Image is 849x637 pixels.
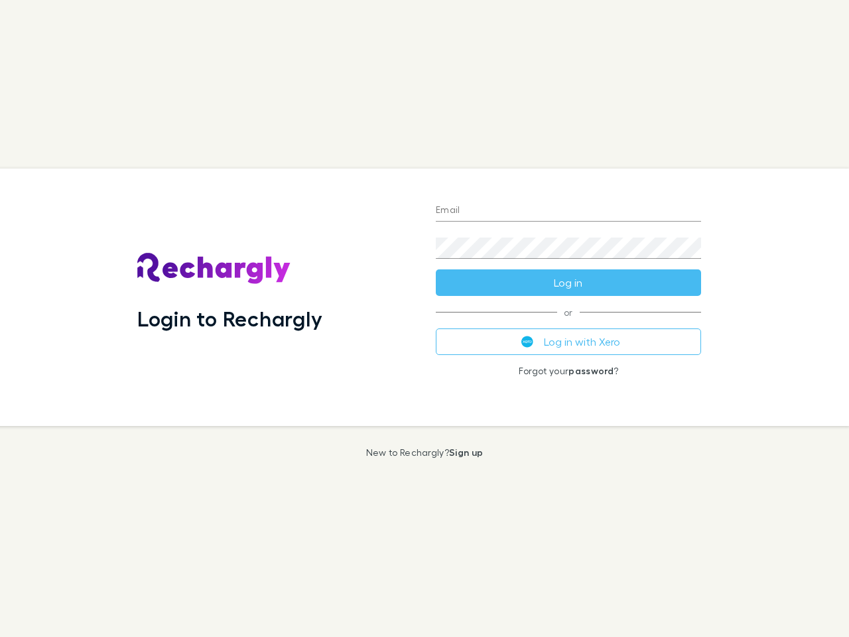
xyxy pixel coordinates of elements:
p: New to Rechargly? [366,447,484,458]
button: Log in with Xero [436,328,701,355]
span: or [436,312,701,313]
a: Sign up [449,447,483,458]
img: Rechargly's Logo [137,253,291,285]
p: Forgot your ? [436,366,701,376]
button: Log in [436,269,701,296]
img: Xero's logo [521,336,533,348]
a: password [568,365,614,376]
h1: Login to Rechargly [137,306,322,331]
